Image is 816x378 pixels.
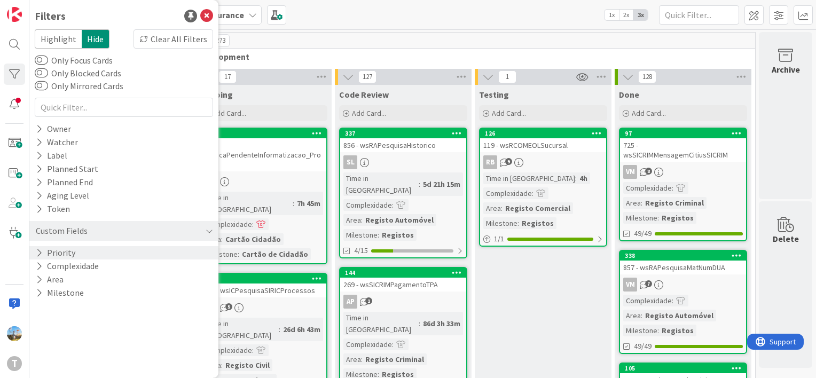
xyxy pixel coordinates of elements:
[642,197,707,209] div: Registo Criminal
[483,172,575,184] div: Time in [GEOGRAPHIC_DATA]
[365,297,372,304] span: 1
[200,129,326,138] div: 349
[645,280,652,287] span: 7
[35,29,82,49] span: Highlight
[633,10,648,20] span: 3x
[657,212,659,224] span: :
[634,341,652,352] span: 49/49
[485,130,606,137] div: 126
[35,286,85,300] button: Milestone
[200,129,326,171] div: 349913 - AvancaPendenteInformatizacao_Process
[483,202,501,214] div: Area
[577,172,590,184] div: 4h
[623,295,672,306] div: Complexidade
[503,202,573,214] div: Registo Comercial
[7,326,22,341] img: DG
[632,108,666,118] span: Add Card...
[625,130,746,137] div: 97
[620,138,746,162] div: 725 - wsSICRIMMensagemCitiusSICRIM
[343,353,361,365] div: Area
[35,8,66,24] div: Filters
[340,129,466,152] div: 337856 - wsRAPesquisaHistorico
[419,178,420,190] span: :
[35,162,99,176] div: Planned Start
[352,108,386,118] span: Add Card...
[343,155,357,169] div: SL
[238,248,239,260] span: :
[205,130,326,137] div: 349
[483,187,532,199] div: Complexidade
[239,248,311,260] div: Cartão de Cidadão
[7,356,22,371] div: T
[672,182,673,194] span: :
[625,365,746,372] div: 105
[340,278,466,292] div: 269 - wsSICRIMPagamentoTPA
[200,301,326,314] div: CP
[619,250,747,354] a: 338857 - wsRAPesquisaMatNumDUAVMComplexidade:Area:Registo AutomóvelMilestone:Registos49/49
[203,248,238,260] div: Milestone
[35,246,76,259] button: Priority
[659,212,696,224] div: Registos
[225,303,232,310] span: 5
[638,70,656,83] span: 128
[343,172,419,196] div: Time in [GEOGRAPHIC_DATA]
[772,63,800,76] div: Archive
[619,89,639,100] span: Done
[480,129,606,138] div: 126
[363,353,427,365] div: Registo Criminal
[35,67,121,80] label: Only Blocked Cards
[620,364,746,373] div: 105
[619,128,747,241] a: 97725 - wsSICRIMMensagemCitiusSICRIMVMComplexidade:Area:Registo CriminalMilestone:Registos49/49
[200,274,326,283] div: 305
[203,192,293,215] div: Time in [GEOGRAPHIC_DATA]
[223,359,272,371] div: Registo Civil
[218,70,237,83] span: 17
[252,218,254,230] span: :
[623,212,657,224] div: Milestone
[134,29,213,49] div: Clear All Filters
[498,70,516,83] span: 1
[197,51,742,62] span: Development
[672,295,673,306] span: :
[505,158,512,165] span: 9
[203,318,279,341] div: Time in [GEOGRAPHIC_DATA]
[641,197,642,209] span: :
[480,232,606,246] div: 1/1
[340,268,466,278] div: 144
[200,138,326,171] div: 913 - AvancaPendenteInformatizacao_Process
[35,202,71,216] div: Token
[35,136,79,149] div: Watcher
[35,259,100,273] button: Complexidade
[223,233,284,245] div: Cartão Cidadão
[379,229,417,241] div: Registos
[343,295,357,309] div: AP
[479,128,607,247] a: 126119 - wsRCOMEOLSucursalRBTime in [GEOGRAPHIC_DATA]:4hComplexidade:Area:Registo ComercialMilest...
[378,229,379,241] span: :
[420,318,463,329] div: 86d 3h 33m
[35,149,68,162] div: Label
[480,138,606,152] div: 119 - wsRCOMEOLSucursal
[343,229,378,241] div: Milestone
[35,224,89,238] div: Custom Fields
[343,199,392,211] div: Complexidade
[645,168,652,175] span: 8
[279,324,280,335] span: :
[35,176,94,189] div: Planned End
[340,295,466,309] div: AP
[620,129,746,138] div: 97
[483,217,517,229] div: Milestone
[480,129,606,152] div: 126119 - wsRCOMEOLSucursal
[494,233,504,245] span: 1 / 1
[280,324,323,335] div: 26d 6h 43m
[212,108,246,118] span: Add Card...
[619,10,633,20] span: 2x
[294,198,323,209] div: 7h 45m
[200,274,326,297] div: 305101 - wsICPesquisaSIRICProcessos
[343,214,361,226] div: Area
[623,278,637,292] div: VM
[492,108,526,118] span: Add Card...
[634,228,652,239] span: 49/49
[575,172,577,184] span: :
[200,283,326,297] div: 101 - wsICPesquisaSIRICProcessos
[623,197,641,209] div: Area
